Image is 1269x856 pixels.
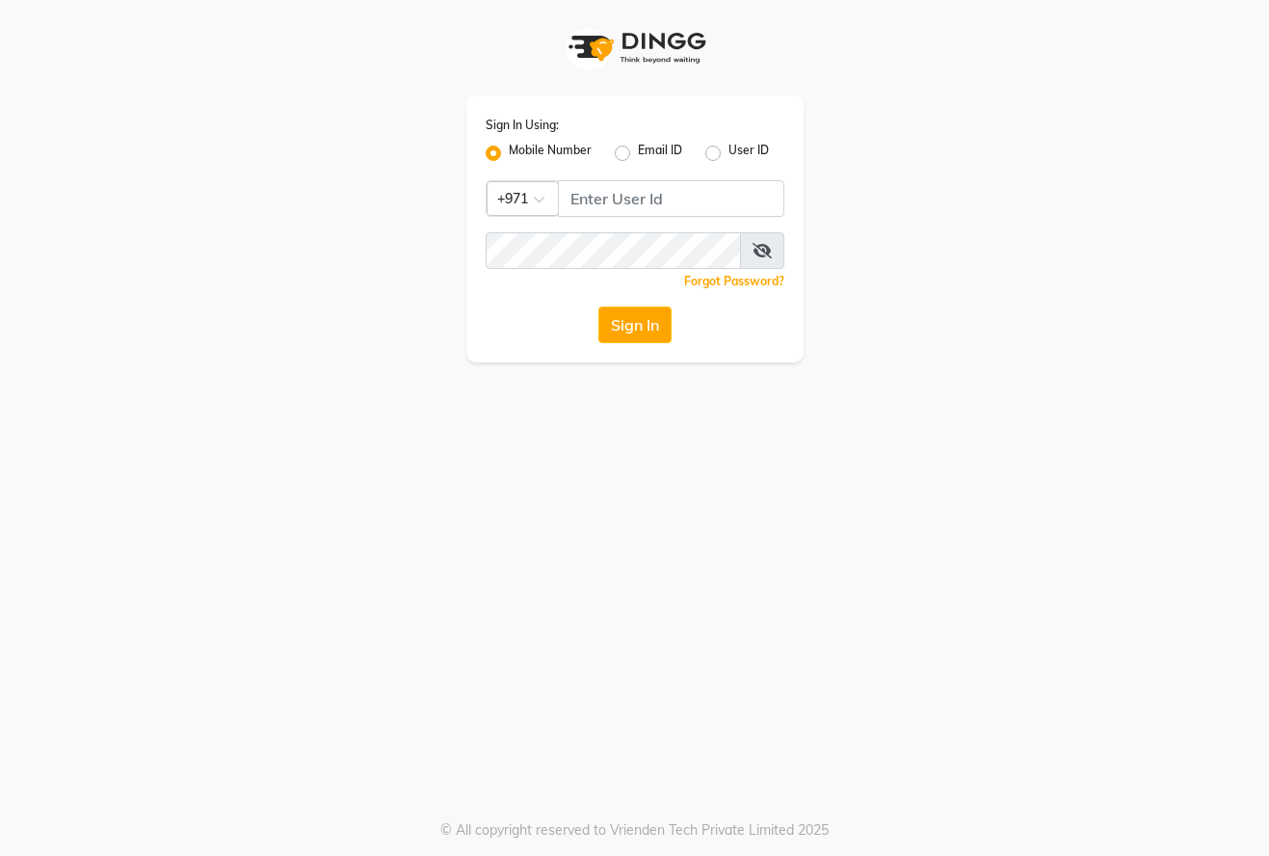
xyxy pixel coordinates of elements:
label: Email ID [638,142,682,165]
a: Forgot Password? [684,274,784,288]
label: User ID [728,142,769,165]
label: Sign In Using: [486,117,559,134]
img: logo1.svg [558,19,712,76]
label: Mobile Number [509,142,592,165]
input: Username [486,232,741,269]
input: Username [558,180,784,217]
button: Sign In [598,307,672,343]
